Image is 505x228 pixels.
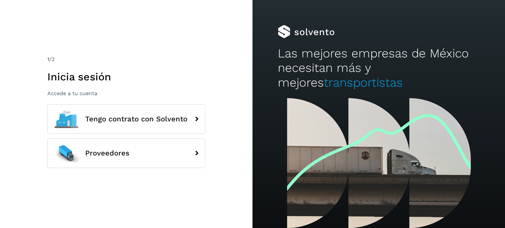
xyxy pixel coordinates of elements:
[47,56,49,62] span: 1
[85,115,187,123] span: Tengo contrato con Solvento
[47,104,205,134] button: Tengo contrato con Solvento
[47,55,205,63] div: /2
[47,138,205,168] button: Proveedores
[85,149,130,157] span: Proveedores
[324,75,403,90] span: transportistas
[278,46,480,90] h2: Las mejores empresas de México necesitan más y mejores
[47,90,205,96] p: Accede a tu cuenta
[47,71,205,83] h1: Inicia sesión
